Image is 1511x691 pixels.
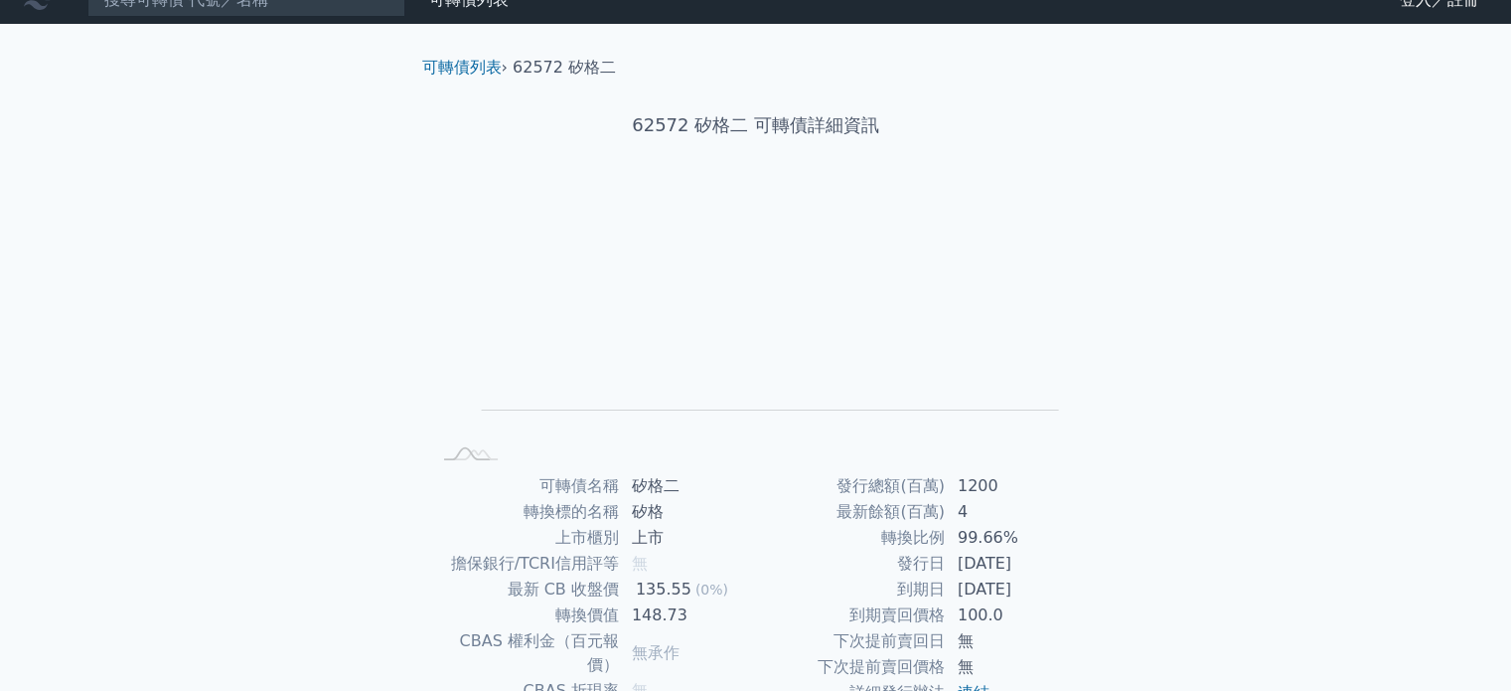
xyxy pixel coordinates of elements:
[430,499,620,525] td: 轉換標的名稱
[946,654,1082,680] td: 無
[756,473,946,499] td: 發行總額(百萬)
[946,628,1082,654] td: 無
[632,554,648,573] span: 無
[513,56,616,80] li: 62572 矽格二
[946,499,1082,525] td: 4
[946,577,1082,603] td: [DATE]
[430,525,620,551] td: 上市櫃別
[463,202,1059,439] g: Chart
[756,525,946,551] td: 轉換比例
[620,499,756,525] td: 矽格
[620,525,756,551] td: 上市
[695,582,728,598] span: (0%)
[632,643,680,662] span: 無承作
[756,577,946,603] td: 到期日
[430,577,620,603] td: 最新 CB 收盤價
[946,603,1082,628] td: 100.0
[946,551,1082,577] td: [DATE]
[632,578,695,602] div: 135.55
[946,473,1082,499] td: 1200
[946,525,1082,551] td: 99.66%
[620,603,756,628] td: 148.73
[756,628,946,654] td: 下次提前賣回日
[406,111,1106,139] h1: 62572 矽格二 可轉債詳細資訊
[430,628,620,678] td: CBAS 權利金（百元報價）
[756,603,946,628] td: 到期賣回價格
[756,551,946,577] td: 發行日
[430,551,620,577] td: 擔保銀行/TCRI信用評等
[430,473,620,499] td: 可轉債名稱
[430,603,620,628] td: 轉換價值
[756,499,946,525] td: 最新餘額(百萬)
[422,56,508,80] li: ›
[620,473,756,499] td: 矽格二
[422,58,502,77] a: 可轉債列表
[756,654,946,680] td: 下次提前賣回價格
